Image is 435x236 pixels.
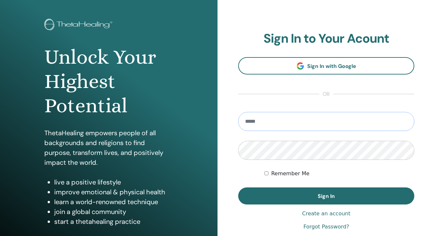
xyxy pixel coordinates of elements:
[54,177,173,187] li: live a positive lifestyle
[54,207,173,217] li: join a global community
[238,187,414,204] button: Sign In
[44,45,173,118] h1: Unlock Your Highest Potential
[54,187,173,197] li: improve emotional & physical health
[238,57,414,75] a: Sign In with Google
[44,128,173,167] p: ThetaHealing empowers people of all backgrounds and religions to find purpose, transform lives, a...
[319,90,333,98] span: or
[307,63,356,70] span: Sign In with Google
[238,31,414,46] h2: Sign In to Your Acount
[302,210,350,218] a: Create an account
[54,217,173,226] li: start a thetahealing practice
[318,193,335,200] span: Sign In
[303,223,349,231] a: Forgot Password?
[264,170,414,178] div: Keep me authenticated indefinitely or until I manually logout
[271,170,309,178] label: Remember Me
[54,197,173,207] li: learn a world-renowned technique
